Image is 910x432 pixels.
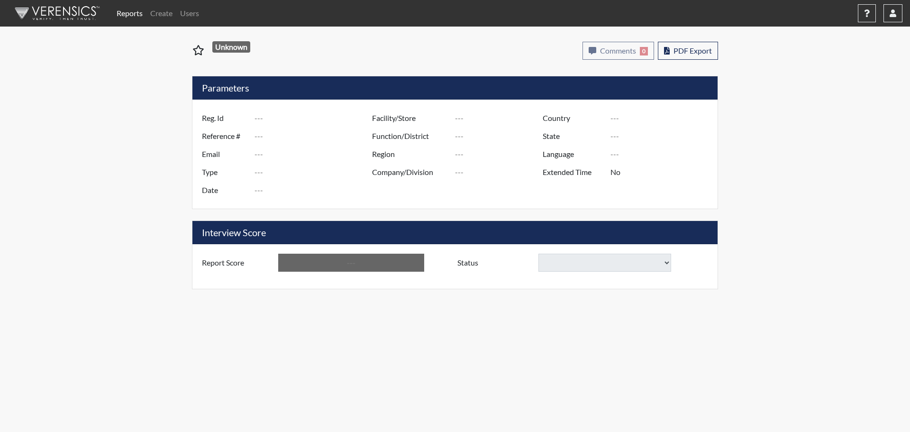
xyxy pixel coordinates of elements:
span: Unknown [212,41,251,53]
input: --- [610,145,715,163]
span: 0 [640,47,648,55]
input: --- [278,254,424,272]
label: Facility/Store [365,109,455,127]
input: --- [455,109,545,127]
input: --- [455,163,545,181]
label: Date [195,181,255,199]
span: PDF Export [673,46,712,55]
button: Comments0 [582,42,654,60]
input: --- [255,145,374,163]
label: Country [536,109,610,127]
label: Email [195,145,255,163]
input: --- [455,127,545,145]
a: Users [176,4,203,23]
input: --- [255,127,374,145]
input: --- [255,181,374,199]
input: --- [610,163,715,181]
label: State [536,127,610,145]
label: Extended Time [536,163,610,181]
a: Reports [113,4,146,23]
input: --- [455,145,545,163]
span: Comments [600,46,636,55]
label: Function/District [365,127,455,145]
label: Reg. Id [195,109,255,127]
label: Type [195,163,255,181]
h5: Parameters [192,76,718,100]
label: Company/Division [365,163,455,181]
input: --- [610,109,715,127]
label: Region [365,145,455,163]
div: Document a decision to hire or decline a candiate [450,254,715,272]
label: Language [536,145,610,163]
label: Reference # [195,127,255,145]
input: --- [255,163,374,181]
input: --- [610,127,715,145]
h5: Interview Score [192,221,718,244]
button: PDF Export [658,42,718,60]
input: --- [255,109,374,127]
label: Status [450,254,538,272]
a: Create [146,4,176,23]
label: Report Score [195,254,278,272]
